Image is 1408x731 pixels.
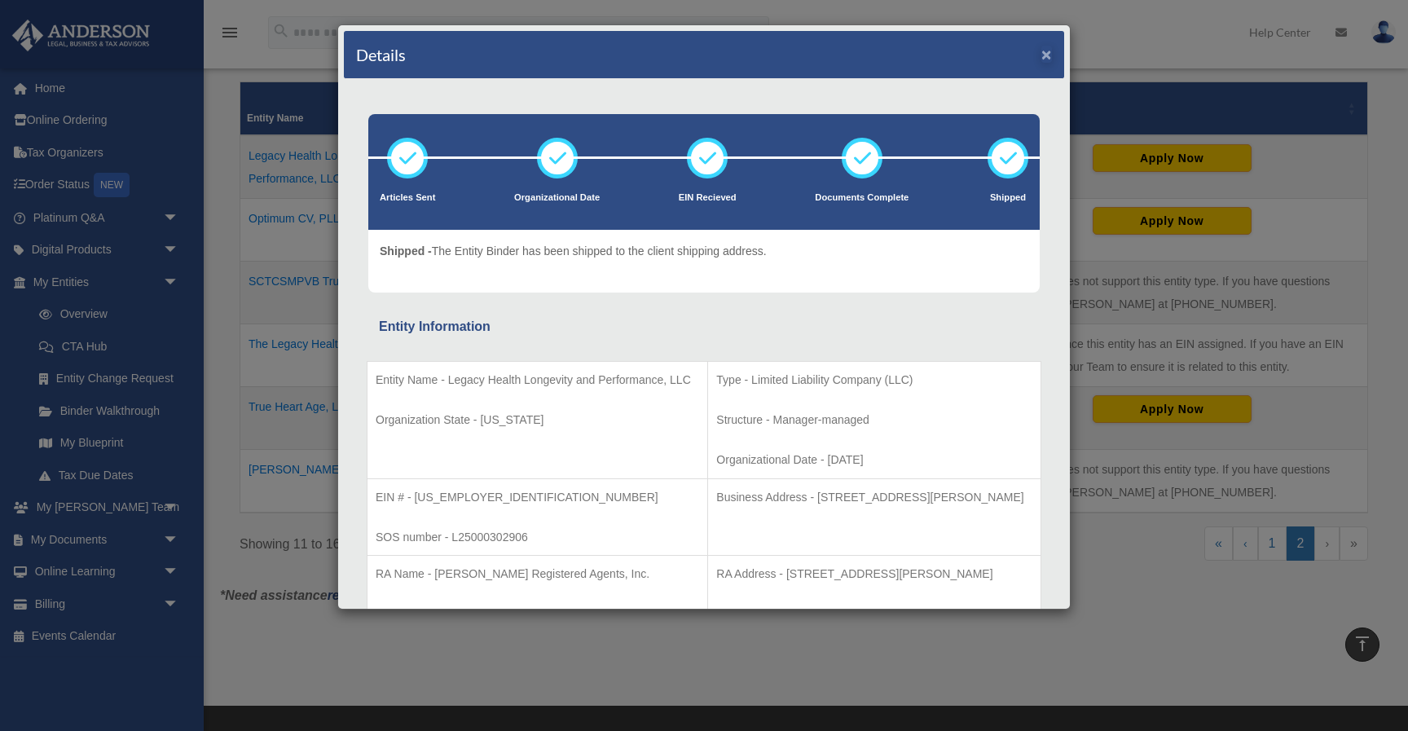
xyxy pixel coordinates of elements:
[679,190,737,206] p: EIN Recieved
[376,410,699,430] p: Organization State - [US_STATE]
[379,315,1029,338] div: Entity Information
[376,487,699,508] p: EIN # - [US_EMPLOYER_IDENTIFICATION_NUMBER]
[815,190,909,206] p: Documents Complete
[716,370,1032,390] p: Type - Limited Liability Company (LLC)
[356,43,406,66] h4: Details
[380,241,767,262] p: The Entity Binder has been shipped to the client shipping address.
[716,410,1032,430] p: Structure - Manager-managed
[376,564,699,584] p: RA Name - [PERSON_NAME] Registered Agents, Inc.
[716,487,1032,508] p: Business Address - [STREET_ADDRESS][PERSON_NAME]
[716,450,1032,470] p: Organizational Date - [DATE]
[376,370,699,390] p: Entity Name - Legacy Health Longevity and Performance, LLC
[1041,46,1052,63] button: ×
[380,244,432,258] span: Shipped -
[380,190,435,206] p: Articles Sent
[988,190,1028,206] p: Shipped
[716,564,1032,584] p: RA Address - [STREET_ADDRESS][PERSON_NAME]
[514,190,600,206] p: Organizational Date
[376,527,699,548] p: SOS number - L25000302906
[376,604,699,624] p: Tax Matter Representative - Disregarded Entity
[716,604,1032,624] p: Nominee Info - false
